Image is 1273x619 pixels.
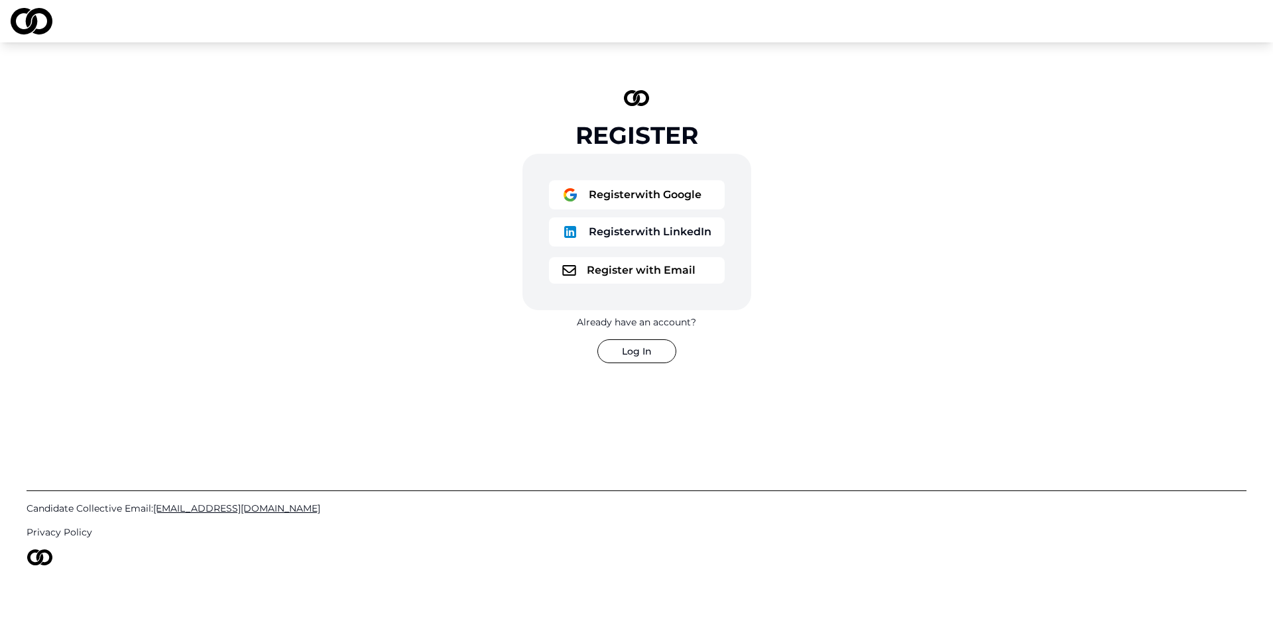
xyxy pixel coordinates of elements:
[27,549,53,565] img: logo
[597,339,676,363] button: Log In
[11,8,52,34] img: logo
[549,217,725,247] button: logoRegisterwith LinkedIn
[549,257,725,284] button: logoRegister with Email
[576,122,698,148] div: Register
[562,265,576,276] img: logo
[577,315,696,329] div: Already have an account?
[549,180,725,209] button: logoRegisterwith Google
[562,187,578,203] img: logo
[27,502,1246,515] a: Candidate Collective Email:[EMAIL_ADDRESS][DOMAIN_NAME]
[27,526,1246,539] a: Privacy Policy
[562,224,578,240] img: logo
[624,90,649,106] img: logo
[153,502,320,514] span: [EMAIL_ADDRESS][DOMAIN_NAME]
